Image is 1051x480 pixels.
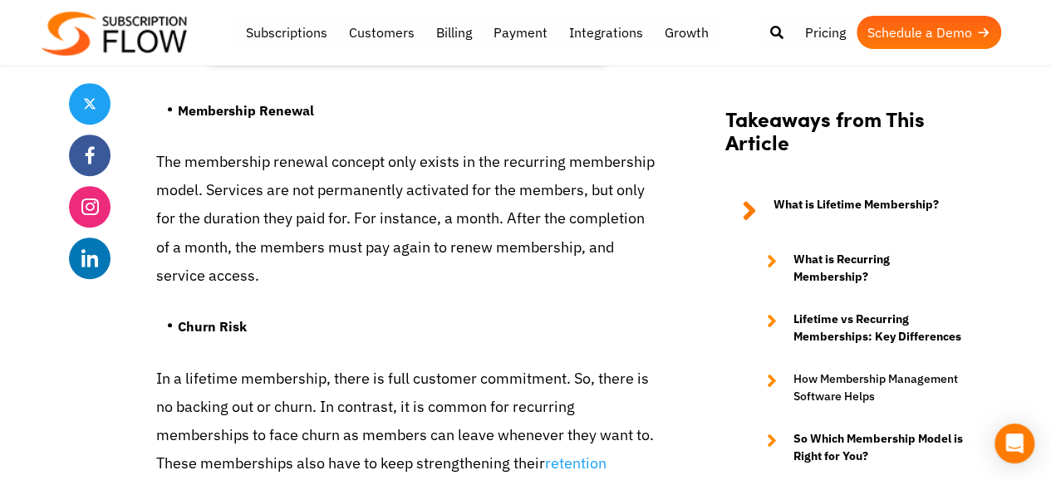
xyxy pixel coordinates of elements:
a: Pricing [794,16,857,49]
a: What is Lifetime Membership? [725,197,966,227]
strong: Membership Renewal [178,102,314,119]
a: Payment [483,16,558,49]
a: Growth [654,16,719,49]
strong: So Which Membership Model is Right for You? [793,431,966,466]
strong: Lifetime vs Recurring Memberships: Key Differences [793,311,966,346]
a: Lifetime vs Recurring Memberships: Key Differences [750,311,966,346]
a: Billing [425,16,483,49]
a: Schedule a Demo [857,16,1001,49]
a: Customers [338,16,425,49]
strong: What is Recurring Membership? [793,252,966,287]
h2: Takeaways from This Article [725,107,966,172]
p: The membership renewal concept only exists in the recurring membership model. Services are not pe... [156,148,659,290]
a: What is Recurring Membership? [750,252,966,287]
a: So Which Membership Model is Right for You? [750,431,966,466]
strong: What is Lifetime Membership? [774,197,939,227]
a: Subscriptions [235,16,338,49]
a: Integrations [558,16,654,49]
a: How Membership Management Software Helps [750,371,966,406]
strong: Churn Risk [178,318,247,335]
div: Open Intercom Messenger [995,424,1034,463]
img: Subscriptionflow [42,12,187,56]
